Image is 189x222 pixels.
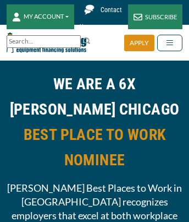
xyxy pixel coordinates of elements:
span: BEST PLACE TO WORK NOMINEE [7,122,182,173]
button: MY ACCOUNT [7,4,74,29]
img: Search [82,36,91,45]
a: Clear search text [69,37,78,46]
input: Search [7,35,81,48]
h2: WE ARE A 6X [PERSON_NAME] CHICAGO [7,72,182,173]
span: Contact Us [80,6,122,31]
a: SUBSCRIBE [128,4,182,29]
